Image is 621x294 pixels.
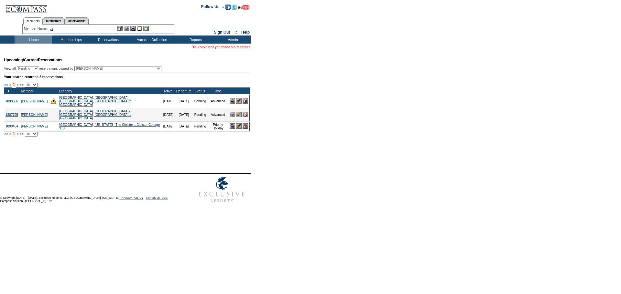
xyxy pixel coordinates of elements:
[4,58,38,62] span: Upcoming/Current
[234,30,237,35] span: ::
[4,58,62,62] span: Reservations
[59,109,131,120] a: [GEOGRAPHIC_DATA], [GEOGRAPHIC_DATA] - [GEOGRAPHIC_DATA], [GEOGRAPHIC_DATA] :: [GEOGRAPHIC_DATA]
[15,35,52,44] td: Home
[4,75,250,79] div: Your search returned 3 reservations
[137,26,142,31] img: Reservations
[4,132,8,136] span: <<
[193,94,208,108] td: Pending
[208,121,228,131] td: Priority Holiday
[236,112,242,117] img: Confirm Reservation
[126,35,176,44] td: Vacation Collection
[214,30,230,35] a: Sign Out
[208,94,228,108] td: Advanced
[117,26,123,31] img: b_edit.gif
[225,6,231,10] a: Become our fan on Facebook
[213,35,251,44] td: Admin
[201,4,224,12] td: Follow Us ::
[238,6,249,10] a: Subscribe to our YouTube Channel
[230,123,235,129] img: View Reservation
[225,5,231,10] img: Become our fan on Facebook
[5,113,18,117] a: 1807795
[232,6,237,10] a: Follow us on Twitter
[59,123,160,130] a: [GEOGRAPHIC_DATA], [US_STATE] - The Cloister :: Cloister Cottage 910
[230,112,235,117] img: View Reservation
[5,89,9,93] a: ID
[24,26,49,31] div: Member Name:
[20,132,24,136] span: >>
[5,99,18,103] a: 1808586
[17,83,19,87] span: >
[50,98,56,104] img: There are insufficient days and/or tokens to cover this reservation
[162,94,175,108] td: [DATE]
[59,89,72,93] a: Property
[214,89,222,93] a: Type
[9,132,11,136] span: <
[4,66,164,71] div: View all: reservations owned by:
[243,98,248,104] img: Cancel Reservation
[43,17,64,24] a: Residences
[119,196,143,199] a: PRIVACY POLICY
[175,108,193,121] td: [DATE]
[230,98,235,104] img: View Reservation
[208,108,228,121] td: Advanced
[241,30,250,35] a: Help
[193,108,208,121] td: Pending
[193,121,208,131] td: Pending
[232,5,237,10] img: Follow us on Twitter
[21,113,48,117] a: [PERSON_NAME]
[12,131,16,137] span: 1
[236,123,242,129] img: Confirm Reservation
[195,89,205,93] a: Status
[4,83,8,87] span: <<
[175,121,193,131] td: [DATE]
[130,26,136,31] img: Impersonate
[243,112,248,117] img: Cancel Reservation
[21,125,48,128] a: [PERSON_NAME]
[21,89,33,93] a: Member
[193,174,251,206] img: Exclusive Resorts
[20,83,24,87] span: >>
[17,132,19,136] span: >
[175,94,193,108] td: [DATE]
[192,45,251,49] span: You have not yet chosen a member.
[12,82,16,88] span: 1
[9,83,11,87] span: <
[124,26,129,31] img: View
[146,196,168,199] a: TERMS OF USE
[23,17,43,25] a: Members
[64,17,89,24] a: Reservations
[21,99,48,103] a: [PERSON_NAME]
[52,35,89,44] td: Memberships
[162,108,175,121] td: [DATE]
[243,123,248,129] img: Cancel Reservation
[89,35,126,44] td: Reservations
[163,89,173,93] a: Arrival
[5,125,18,128] a: 1808484
[236,98,242,104] img: Confirm Reservation
[59,96,131,106] a: [GEOGRAPHIC_DATA], [GEOGRAPHIC_DATA] - [GEOGRAPHIC_DATA], [GEOGRAPHIC_DATA] :: [GEOGRAPHIC_DATA]
[143,26,149,31] img: b_calculator.gif
[176,35,213,44] td: Reports
[176,89,191,93] a: Departure
[238,5,249,10] img: Subscribe to our YouTube Channel
[162,121,175,131] td: [DATE]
